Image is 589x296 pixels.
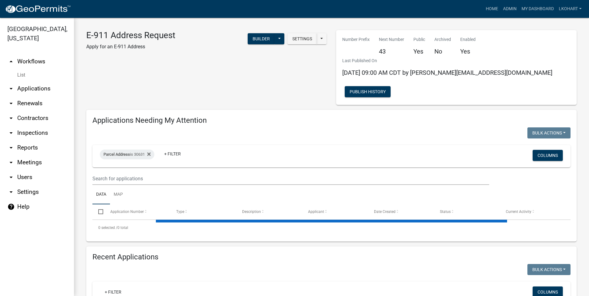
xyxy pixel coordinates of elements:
div: 0 total [92,220,571,235]
a: My Dashboard [519,3,556,15]
span: [DATE] 09:00 AM CDT by [PERSON_NAME][EMAIL_ADDRESS][DOMAIN_NAME] [342,69,552,76]
p: Number Prefix [342,36,370,43]
div: is 30631 [100,150,154,159]
p: Last Published On [342,58,552,64]
p: Apply for an E-911 Address [86,43,175,50]
i: arrow_drop_down [7,174,15,181]
span: Current Activity [506,210,531,214]
h4: Recent Applications [92,253,571,262]
button: Bulk Actions [527,127,571,138]
input: Search for applications [92,172,489,185]
datatable-header-cell: Status [434,204,500,219]
a: + Filter [159,148,186,159]
i: arrow_drop_down [7,188,15,196]
i: arrow_drop_down [7,85,15,92]
span: Type [176,210,184,214]
i: arrow_drop_down [7,114,15,122]
a: lkohart [556,3,584,15]
i: arrow_drop_up [7,58,15,65]
datatable-header-cell: Type [170,204,236,219]
button: Bulk Actions [527,264,571,275]
i: arrow_drop_down [7,129,15,137]
h5: Yes [460,48,476,55]
button: Publish History [345,86,391,97]
span: Application Number [110,210,144,214]
h5: 43 [379,48,404,55]
i: arrow_drop_down [7,159,15,166]
button: Builder [248,33,275,44]
i: help [7,203,15,210]
h3: E-911 Address Request [86,30,175,41]
datatable-header-cell: Applicant [302,204,368,219]
i: arrow_drop_down [7,100,15,107]
a: Data [92,185,110,205]
p: Next Number [379,36,404,43]
datatable-header-cell: Application Number [104,204,170,219]
button: Settings [287,33,317,44]
h4: Applications Needing My Attention [92,116,571,125]
a: Map [110,185,127,205]
span: Status [440,210,451,214]
h5: No [434,48,451,55]
span: Description [242,210,261,214]
datatable-header-cell: Date Created [368,204,434,219]
datatable-header-cell: Current Activity [500,204,566,219]
span: Parcel Address [104,152,130,157]
a: Home [483,3,501,15]
p: Public [413,36,425,43]
span: Applicant [308,210,324,214]
button: Columns [533,150,563,161]
span: 0 selected / [98,226,117,230]
span: Date Created [374,210,396,214]
i: arrow_drop_down [7,144,15,151]
wm-modal-confirm: Workflow Publish History [345,90,391,95]
p: Archived [434,36,451,43]
h5: Yes [413,48,425,55]
a: Admin [501,3,519,15]
datatable-header-cell: Select [92,204,104,219]
p: Enabled [460,36,476,43]
datatable-header-cell: Description [236,204,302,219]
